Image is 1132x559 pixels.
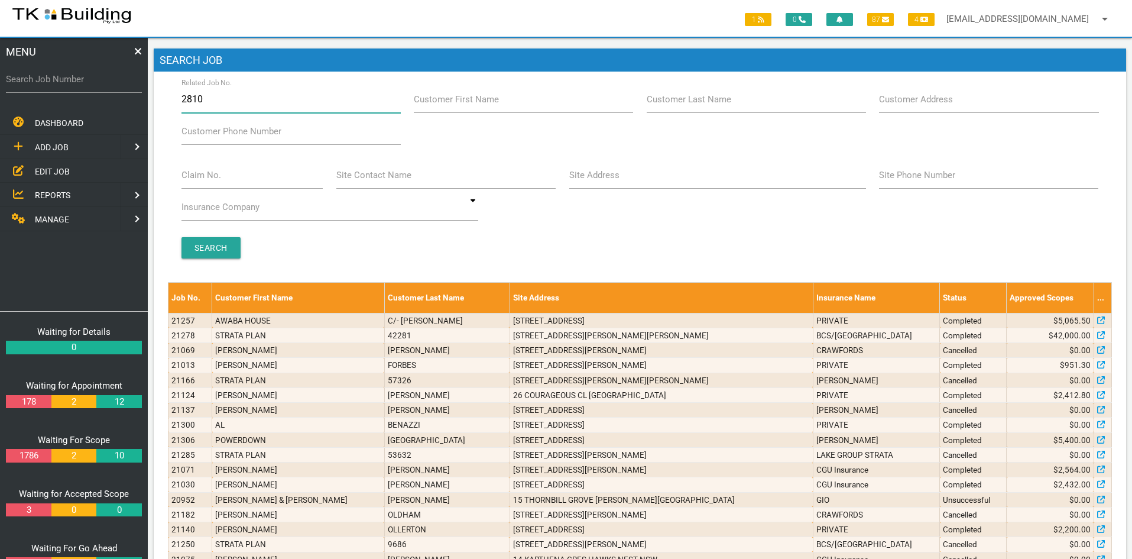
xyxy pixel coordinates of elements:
td: [PERSON_NAME] [384,387,510,402]
span: $2,200.00 [1053,524,1091,535]
td: 21013 [168,358,212,373]
span: REPORTS [35,190,70,200]
td: 21071 [168,463,212,477]
span: 1 [745,13,771,26]
span: $0.00 [1069,509,1091,521]
td: 21278 [168,328,212,342]
th: Status [940,283,1007,313]
td: [STREET_ADDRESS][PERSON_NAME][PERSON_NAME] [510,373,813,387]
td: PRIVATE [813,387,939,402]
span: $0.00 [1069,344,1091,356]
td: OLLERTON [384,522,510,537]
td: Unsuccessful [940,492,1007,507]
label: Related Job No. [181,77,232,88]
td: [STREET_ADDRESS] [510,432,813,447]
td: [PERSON_NAME] [212,343,384,358]
span: 4 [908,13,935,26]
span: $0.00 [1069,538,1091,550]
td: [PERSON_NAME] [813,432,939,447]
span: $5,400.00 [1053,434,1091,446]
td: 21182 [168,507,212,522]
img: s3file [12,6,132,25]
td: 21137 [168,403,212,418]
td: [PERSON_NAME] [384,343,510,358]
td: Completed [940,387,1007,402]
span: ADD JOB [35,143,69,152]
td: 21306 [168,432,212,447]
td: Cancelled [940,507,1007,522]
td: [PERSON_NAME] [212,387,384,402]
td: [PERSON_NAME] & [PERSON_NAME] [212,492,384,507]
span: MANAGE [35,215,69,224]
td: Cancelled [940,403,1007,418]
td: [STREET_ADDRESS] [510,477,813,492]
a: 10 [96,449,141,463]
td: [STREET_ADDRESS] [510,313,813,328]
td: 15 THORNBILL GROVE [PERSON_NAME][GEOGRAPHIC_DATA] [510,492,813,507]
span: $5,065.50 [1053,315,1091,327]
a: 0 [96,503,141,517]
label: Customer First Name [414,93,499,106]
td: PRIVATE [813,313,939,328]
a: Waiting for Appointment [26,380,122,391]
td: [STREET_ADDRESS][PERSON_NAME][PERSON_NAME] [510,328,813,342]
a: 12 [96,395,141,409]
span: $2,432.00 [1053,479,1091,490]
td: [STREET_ADDRESS] [510,522,813,537]
a: 0 [6,341,142,354]
td: [STREET_ADDRESS][PERSON_NAME] [510,343,813,358]
td: [STREET_ADDRESS][PERSON_NAME] [510,447,813,462]
td: AL [212,418,384,432]
span: EDIT JOB [35,166,70,176]
td: [PERSON_NAME] [212,507,384,522]
a: 0 [51,503,96,517]
td: 26 COURAGEOUS CL [GEOGRAPHIC_DATA] [510,387,813,402]
span: $0.00 [1069,419,1091,431]
span: $2,412.80 [1053,389,1091,401]
td: Completed [940,477,1007,492]
a: 178 [6,395,51,409]
input: Search [181,237,241,259]
td: [PERSON_NAME] [212,463,384,477]
th: Customer Last Name [384,283,510,313]
span: $0.00 [1069,494,1091,506]
td: Completed [940,358,1007,373]
td: Cancelled [940,537,1007,552]
td: BCS/[GEOGRAPHIC_DATA] [813,328,939,342]
td: Completed [940,328,1007,342]
a: 1786 [6,449,51,463]
td: [PERSON_NAME] [813,373,939,387]
h1: Search Job [154,49,1126,72]
td: 21030 [168,477,212,492]
td: Cancelled [940,447,1007,462]
td: OLDHAM [384,507,510,522]
td: 42281 [384,328,510,342]
td: LAKE GROUP STRATA [813,447,939,462]
td: 9686 [384,537,510,552]
label: Customer Phone Number [181,125,281,138]
td: [PERSON_NAME] [813,403,939,418]
td: [STREET_ADDRESS][PERSON_NAME] [510,463,813,477]
td: [PERSON_NAME] [212,358,384,373]
label: Search Job Number [6,73,142,86]
td: [PERSON_NAME] [212,477,384,492]
td: STRATA PLAN [212,373,384,387]
th: Job No. [168,283,212,313]
span: $0.00 [1069,374,1091,386]
td: 21300 [168,418,212,432]
a: 3 [6,503,51,517]
td: POWERDOWN [212,432,384,447]
td: [STREET_ADDRESS][PERSON_NAME] [510,537,813,552]
td: STRATA PLAN [212,328,384,342]
td: 20952 [168,492,212,507]
td: BCS/[GEOGRAPHIC_DATA] [813,537,939,552]
label: Site Address [569,169,619,182]
td: [STREET_ADDRESS][PERSON_NAME] [510,358,813,373]
td: CGU Insurance [813,477,939,492]
a: Waiting For Go Ahead [31,543,117,554]
label: Site Phone Number [879,169,955,182]
label: Claim No. [181,169,221,182]
td: 21140 [168,522,212,537]
td: [STREET_ADDRESS] [510,403,813,418]
th: Insurance Name [813,283,939,313]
